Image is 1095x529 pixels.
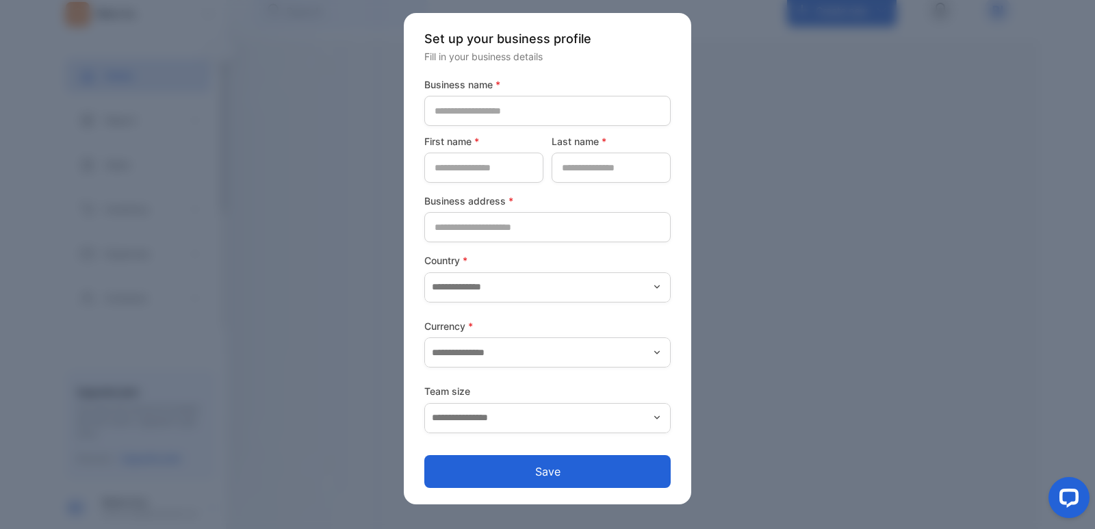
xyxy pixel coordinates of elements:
[424,455,671,488] button: Save
[424,49,671,64] p: Fill in your business details
[424,134,543,149] label: First name
[424,319,671,333] label: Currency
[552,134,671,149] label: Last name
[424,384,671,398] label: Team size
[424,194,671,208] label: Business address
[1038,472,1095,529] iframe: LiveChat chat widget
[424,253,671,268] label: Country
[424,77,671,92] label: Business name
[424,29,671,48] p: Set up your business profile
